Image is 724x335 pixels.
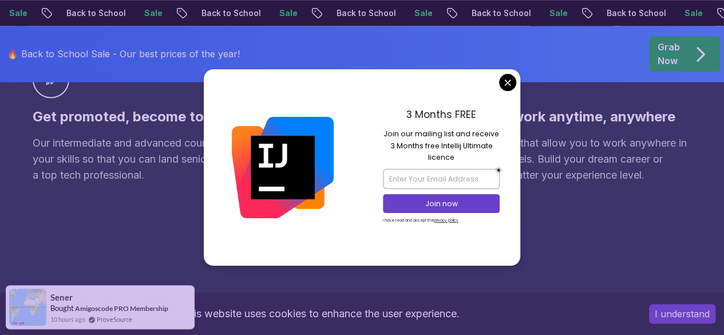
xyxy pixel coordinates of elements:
img: provesource social proof notification image [9,289,46,326]
p: Sale [297,7,334,19]
a: Amigoscode PRO Membership [75,304,168,313]
div: This website uses cookies to enhance the user experience. [9,301,632,326]
span: 10 hours ago [50,314,85,324]
button: Accept cookies [649,304,715,324]
p: Sale [162,7,199,19]
p: Sale [432,7,469,19]
p: 🔥 Back to School Sale - Our best prices of the year! [7,47,240,61]
p: Back to School [84,7,162,19]
p: Back to School [624,7,702,19]
p: Back to School [219,7,297,19]
p: We help you acquire top skills that allow you to work anywhere in the world at higher income leve... [376,135,692,183]
p: Grab Now [658,40,680,68]
h3: Gain the freedom to work anytime, anywhere [376,107,692,125]
span: Bought [50,304,74,313]
p: Our intermediate and advanced courses help you continue to build your skills so that you can land... [33,135,349,183]
p: Sale [567,7,604,19]
p: Back to School [489,7,567,19]
p: Back to School [354,7,432,19]
h3: Get promoted, become top 10% [33,107,349,125]
span: Sener [50,293,73,302]
a: ProveSource [97,314,132,324]
p: Sale [27,7,64,19]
